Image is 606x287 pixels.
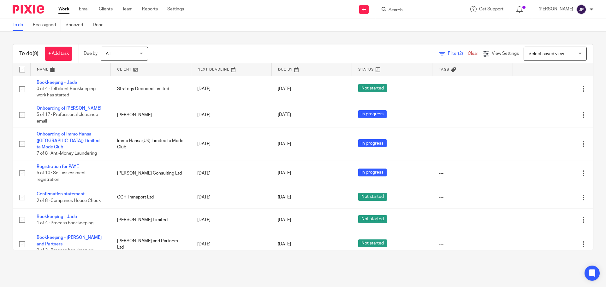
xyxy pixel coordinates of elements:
[37,113,98,124] span: 5 of 17 · Professional clearance email
[111,128,191,160] td: Immo Hansa (UK) Limited ta Mode Club
[37,192,85,196] a: Confirmation statement
[278,87,291,91] span: [DATE]
[37,235,102,246] a: Bookkeeping - [PERSON_NAME] and Partners
[37,248,93,253] span: 0 of 2 · Process bookkeeping
[111,76,191,102] td: Strategy Decoded Limited
[191,186,271,209] td: [DATE]
[167,6,184,12] a: Settings
[33,51,39,56] span: (9)
[538,6,573,12] p: [PERSON_NAME]
[37,221,93,225] span: 1 of 4 · Process bookkeeping
[13,19,28,31] a: To do
[358,110,387,118] span: In progress
[84,50,98,57] p: Due by
[439,241,507,247] div: ---
[439,141,507,147] div: ---
[37,106,101,111] a: Onboarding of [PERSON_NAME]
[358,215,387,223] span: Not started
[278,195,291,200] span: [DATE]
[37,198,101,203] span: 2 of 8 · Companies House Check
[388,8,445,13] input: Search
[191,128,271,160] td: [DATE]
[278,142,291,146] span: [DATE]
[37,171,86,182] span: 5 of 10 · Self assessment registration
[58,6,69,12] a: Work
[19,50,39,57] h1: To do
[111,231,191,257] td: [PERSON_NAME] and Partners Ltd
[278,218,291,222] span: [DATE]
[37,164,79,169] a: Registration for PAYE
[191,209,271,231] td: [DATE]
[448,51,468,56] span: Filter
[458,51,463,56] span: (2)
[142,6,158,12] a: Reports
[191,160,271,186] td: [DATE]
[439,112,507,118] div: ---
[99,6,113,12] a: Clients
[33,19,61,31] a: Reassigned
[111,186,191,209] td: GGH Transport Ltd
[66,19,88,31] a: Snoozed
[37,132,99,149] a: Onboarding of Immo Hansa ([GEOGRAPHIC_DATA]) Limited ta Mode Club
[37,80,77,85] a: Bookkeeping - Jade
[358,239,387,247] span: Not started
[492,51,519,56] span: View Settings
[45,47,72,61] a: + Add task
[278,171,291,175] span: [DATE]
[439,86,507,92] div: ---
[106,52,110,56] span: All
[13,5,44,14] img: Pixie
[37,152,97,156] span: 7 of 8 · Anti-Money Laundering
[358,193,387,201] span: Not started
[111,102,191,128] td: [PERSON_NAME]
[358,139,387,147] span: In progress
[358,84,387,92] span: Not started
[439,194,507,200] div: ---
[439,217,507,223] div: ---
[122,6,133,12] a: Team
[358,169,387,176] span: In progress
[191,231,271,257] td: [DATE]
[93,19,108,31] a: Done
[79,6,89,12] a: Email
[278,113,291,117] span: [DATE]
[111,160,191,186] td: [PERSON_NAME] Consulting Ltd
[529,52,564,56] span: Select saved view
[191,76,271,102] td: [DATE]
[576,4,586,14] img: svg%3E
[111,209,191,231] td: [PERSON_NAME] Limited
[439,68,449,71] span: Tags
[468,51,478,56] a: Clear
[479,7,503,11] span: Get Support
[37,87,96,98] span: 0 of 4 · Tell client Bookkeeping work has started
[278,242,291,246] span: [DATE]
[191,102,271,128] td: [DATE]
[439,170,507,176] div: ---
[37,215,77,219] a: Bookkeeping - Jade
